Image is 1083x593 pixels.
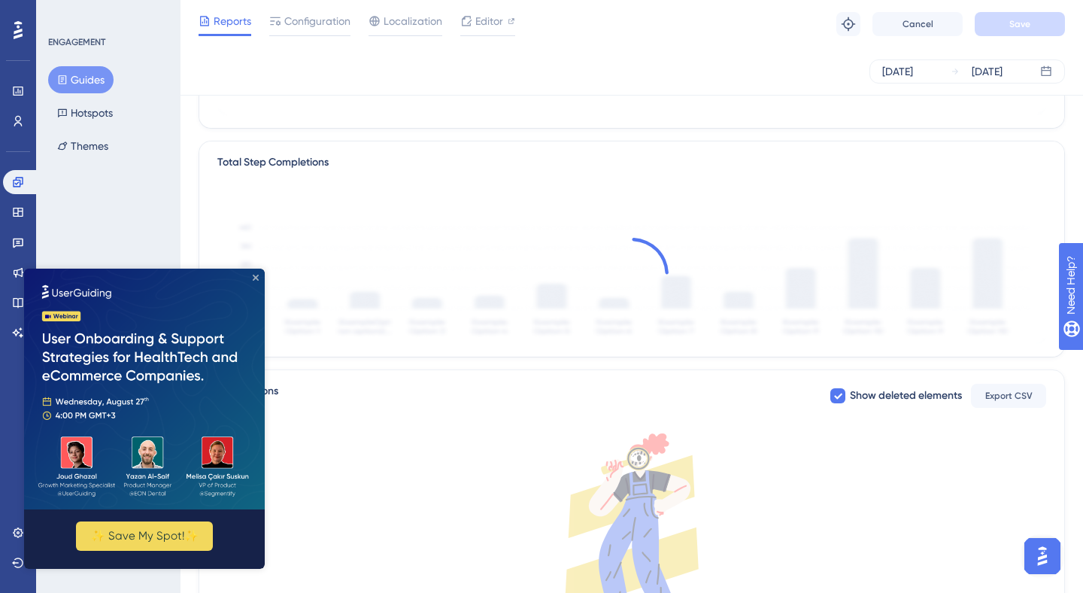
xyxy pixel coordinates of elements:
div: [DATE] [972,62,1003,81]
span: Editor [475,12,503,30]
div: [DATE] [882,62,913,81]
button: Export CSV [971,384,1046,408]
span: Save [1009,18,1030,30]
span: Export CSV [985,390,1033,402]
button: Hotspots [48,99,122,126]
button: Themes [48,132,117,160]
div: Total Step Completions [217,154,329,172]
span: Need Help? [35,4,94,22]
span: Localization [384,12,442,30]
span: Configuration [284,12,350,30]
button: Cancel [872,12,963,36]
div: Close Preview [229,6,235,12]
button: ✨ Save My Spot!✨ [52,253,189,282]
button: Guides [48,66,114,93]
span: Cancel [902,18,933,30]
iframe: UserGuiding AI Assistant Launcher [1020,534,1065,579]
span: Show deleted elements [850,387,962,405]
div: ENGAGEMENT [48,36,105,48]
button: Save [975,12,1065,36]
span: Reports [214,12,251,30]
